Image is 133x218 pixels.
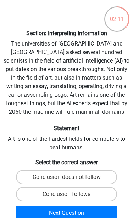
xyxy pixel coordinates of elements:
label: Conclusion does not follow [16,170,117,184]
h6: Section: Interpreting Information [3,30,130,37]
div: 02:11 [104,6,130,23]
label: Conclusion follows [16,187,117,201]
h6: Select the correct answer [3,158,130,166]
h6: Statement [3,125,130,132]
